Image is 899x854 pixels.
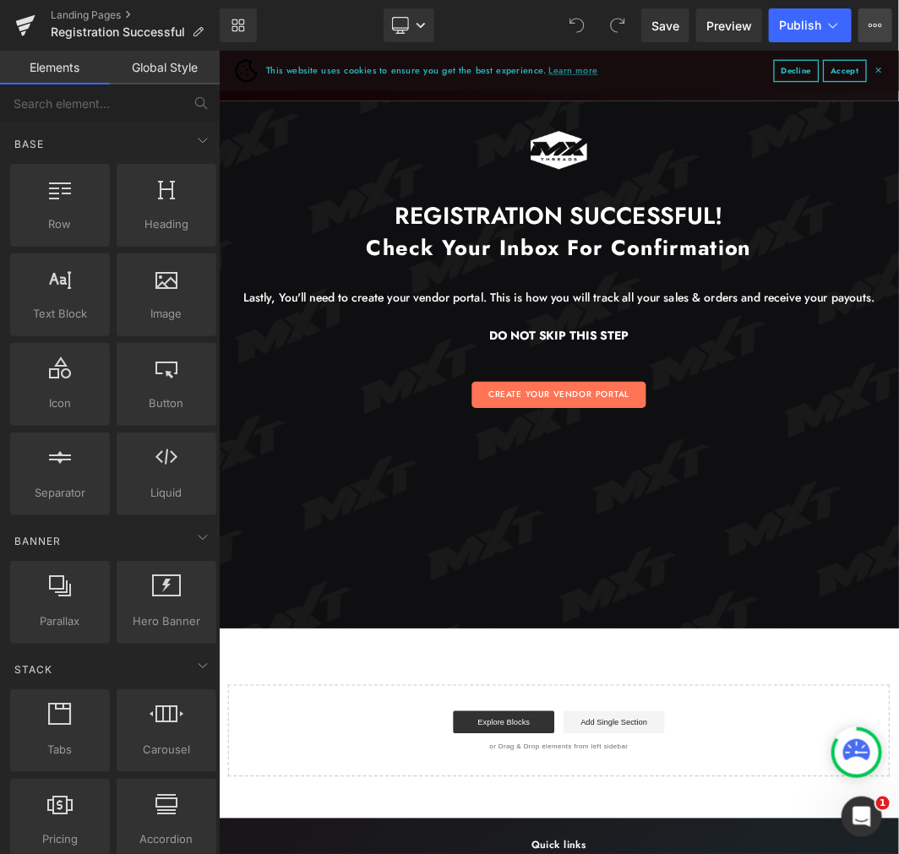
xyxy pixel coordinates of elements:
span: Text Block [15,305,105,323]
a: Create Your Vendor Portal [380,498,642,537]
span: Accordion [122,830,211,848]
iframe: Intercom live chat [842,797,882,837]
a: Learn more [493,18,572,43]
span: This website uses cookies to ensure you get the best experience. [71,18,820,43]
span: Base [13,136,46,152]
span: Parallax [15,612,105,630]
span: Hero Banner [122,612,211,630]
a: Preview [696,8,762,42]
span: Banner [13,533,63,549]
button: Publish [769,8,852,42]
span: Save [651,17,679,35]
a: New Library [220,8,257,42]
span: Image [122,305,211,323]
span: Carousel [122,741,211,759]
span: Pricing [15,830,105,848]
span: Stack [13,661,54,677]
img: MX Threads [25,14,58,47]
b: Check Your Inbox For Confirmation [221,273,801,319]
a: Landing Pages [51,8,220,22]
span: Publish [779,19,821,32]
button: Redo [601,8,635,42]
a: Global Style [110,51,220,84]
span: Separator [15,484,105,502]
span: Registration Successful [51,25,185,39]
span: Heading [122,215,211,233]
button: Undo [560,8,594,42]
span: Liquid [122,484,211,502]
span: Button [122,394,211,412]
span: 1 [876,797,890,810]
strong: DO NOT SKIP THIS STEP [406,416,617,441]
span: Row [15,215,105,233]
button: More [858,8,892,42]
span: Preview [706,17,752,35]
span: Tabs [15,741,105,759]
span: Icon [15,394,105,412]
